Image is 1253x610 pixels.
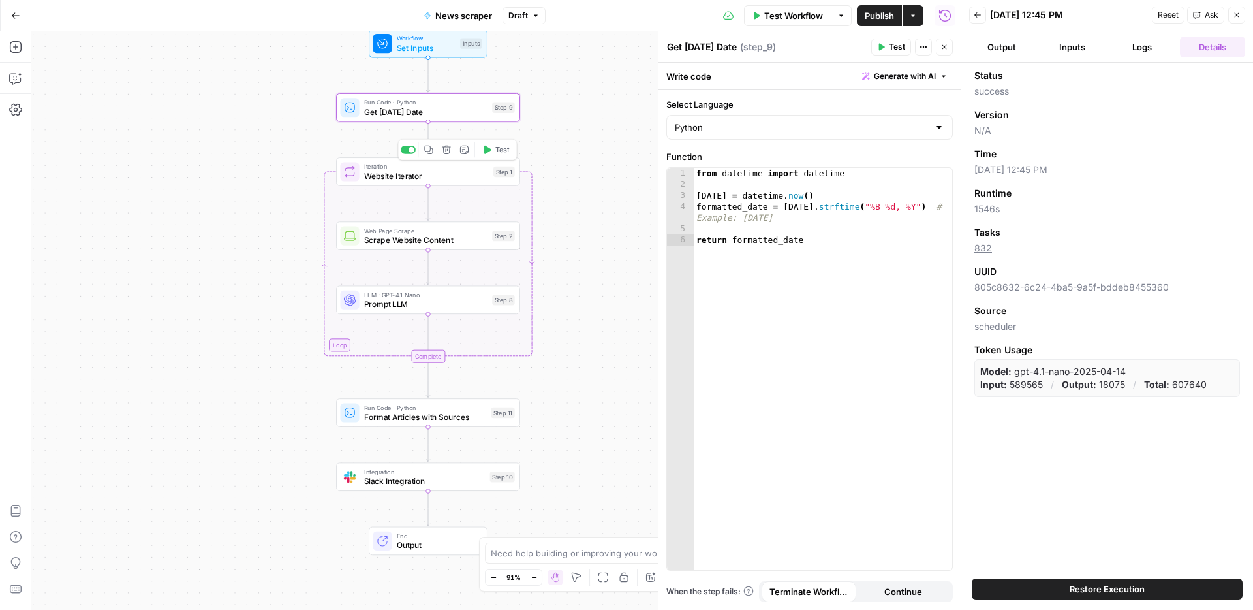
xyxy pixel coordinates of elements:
span: Test Workflow [764,9,823,22]
span: Test [889,41,905,53]
button: Generate with AI [857,68,953,85]
div: Step 9 [492,103,515,113]
strong: Total: [1144,379,1169,390]
span: Tasks [974,226,1000,239]
span: Status [974,69,1003,82]
div: Write code [658,63,961,89]
div: LoopIterationWebsite IteratorStep 1Test [336,157,520,186]
span: Website Iterator [364,170,489,182]
span: Integration [364,467,485,477]
label: Select Language [666,98,953,111]
div: Inputs [460,38,482,48]
span: UUID [974,265,997,278]
span: Restore Execution [1070,583,1145,596]
span: Output [397,539,478,551]
span: Draft [508,10,528,22]
button: Test [477,142,514,158]
span: N/A [974,124,1240,137]
span: 1546s [974,202,1240,216]
span: scheduler [974,320,1240,333]
span: [DATE] 12:45 PM [974,163,1240,176]
span: 805c8632-6c24-4ba5-9a5f-bddeb8455360 [974,281,1240,294]
button: Ask [1187,7,1224,24]
span: Run Code · Python [364,97,487,107]
span: LLM · GPT-4.1 Nano [364,290,487,300]
button: Output [969,37,1034,57]
div: 6 [667,234,694,246]
div: 4 [667,201,694,223]
span: Terminate Workflow [769,585,848,598]
div: Run Code · PythonGet [DATE] DateStep 9 [336,93,520,122]
span: Publish [865,9,894,22]
p: / [1133,378,1136,391]
span: Slack Integration [364,475,485,487]
span: Runtime [974,187,1012,200]
span: Scrape Website Content [364,234,487,246]
a: 832 [974,242,992,253]
strong: Input: [980,379,1007,390]
span: Workflow [397,33,456,43]
g: Edge from step_1 to step_2 [426,186,429,221]
button: Draft [503,7,546,24]
img: Slack-mark-RGB.png [344,471,356,483]
div: EndOutput [336,527,520,556]
div: Web Page ScrapeScrape Website ContentStep 2 [336,221,520,250]
button: Details [1180,37,1245,57]
span: 91% [506,572,521,583]
span: Iteration [364,162,489,172]
span: Source [974,304,1006,317]
g: Edge from step_10 to end [426,491,429,526]
strong: Output: [1062,379,1096,390]
a: When the step fails: [666,586,754,598]
span: Set Inputs [397,42,456,54]
button: Publish [857,5,902,26]
span: ( step_9 ) [740,40,776,54]
input: Python [675,121,929,134]
span: Prompt LLM [364,298,487,310]
div: Step 11 [491,408,514,418]
div: WorkflowSet InputsInputs [336,29,520,58]
span: Reset [1158,9,1179,21]
div: 5 [667,223,694,234]
p: gpt-4.1-nano-2025-04-14 [980,365,1126,378]
div: Step 2 [492,231,515,241]
span: Token Usage [974,344,1240,357]
div: Complete [411,350,445,363]
span: success [974,85,1240,98]
button: Inputs [1040,37,1105,57]
p: / [1051,378,1054,391]
button: Continue [856,581,951,602]
p: 607640 [1144,378,1207,391]
button: Test [871,39,911,56]
span: Version [974,108,1009,121]
span: Continue [884,585,922,598]
button: Logs [1110,37,1175,57]
button: News scraper [416,5,500,26]
div: LLM · GPT-4.1 NanoPrompt LLMStep 8 [336,286,520,315]
span: Generate with AI [874,71,936,82]
span: Run Code · Python [364,403,486,413]
span: Test [495,144,510,155]
g: Edge from start to step_9 [426,57,429,92]
div: Step 10 [490,472,515,482]
textarea: Get [DATE] Date [667,40,737,54]
span: Time [974,148,997,161]
label: Function [666,150,953,163]
g: Edge from step_2 to step_8 [426,250,429,285]
div: Step 8 [492,295,515,305]
button: Restore Execution [972,579,1243,600]
div: 1 [667,168,694,179]
div: 2 [667,179,694,190]
span: Ask [1205,9,1218,21]
div: IntegrationSlack IntegrationStep 10 [336,462,520,491]
span: Format Articles with Sources [364,411,486,423]
div: Run Code · PythonFormat Articles with SourcesStep 11 [336,398,520,427]
p: 18075 [1062,378,1125,391]
span: Web Page Scrape [364,226,487,236]
div: Step 1 [493,167,515,177]
button: Test Workflow [744,5,831,26]
g: Edge from step_11 to step_10 [426,427,429,462]
span: News scraper [435,9,492,22]
g: Edge from step_1-iteration-end to step_11 [426,363,429,398]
